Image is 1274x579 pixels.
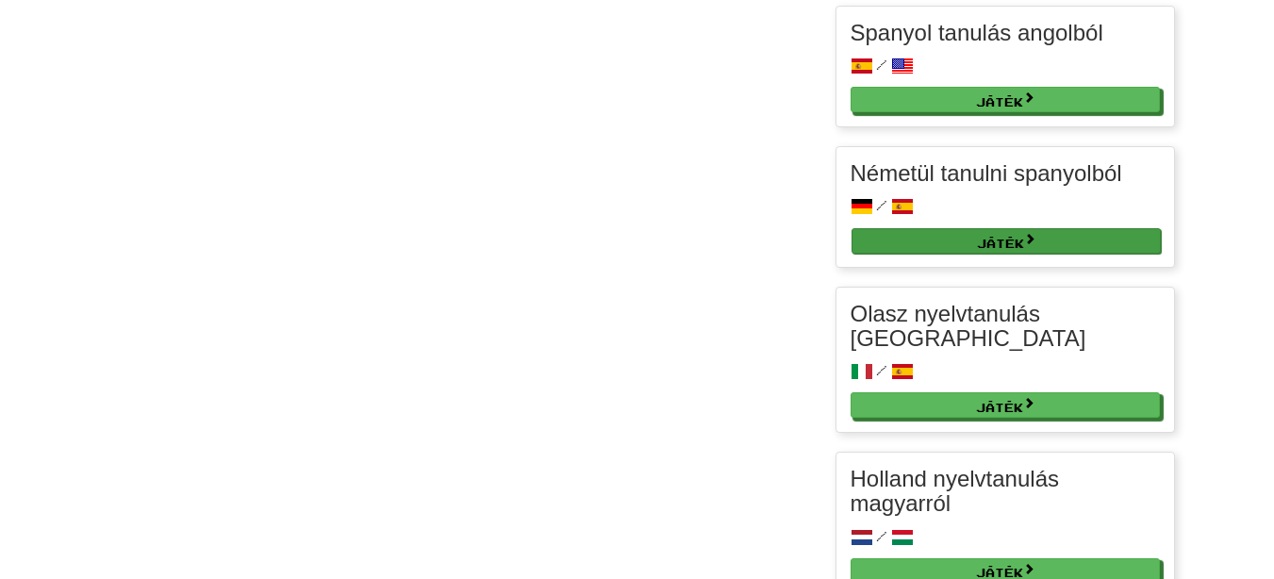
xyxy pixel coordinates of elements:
[876,527,887,543] font: /
[976,95,1023,108] font: Játék
[851,466,1059,516] font: Holland nyelvtanulás magyarról
[851,392,1160,417] a: Játék
[976,566,1023,579] font: Játék
[851,20,1103,45] font: Spanyol tanulás angolból
[876,362,887,378] font: /
[876,197,887,213] font: /
[852,228,1161,253] a: Játék
[976,401,1023,414] font: Játék
[851,301,1086,351] font: Olasz nyelvtanulás [GEOGRAPHIC_DATA]
[851,87,1160,111] a: Játék
[851,160,1122,186] font: Németül tanulni spanyolból
[977,237,1024,250] font: Játék
[876,57,887,73] font: /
